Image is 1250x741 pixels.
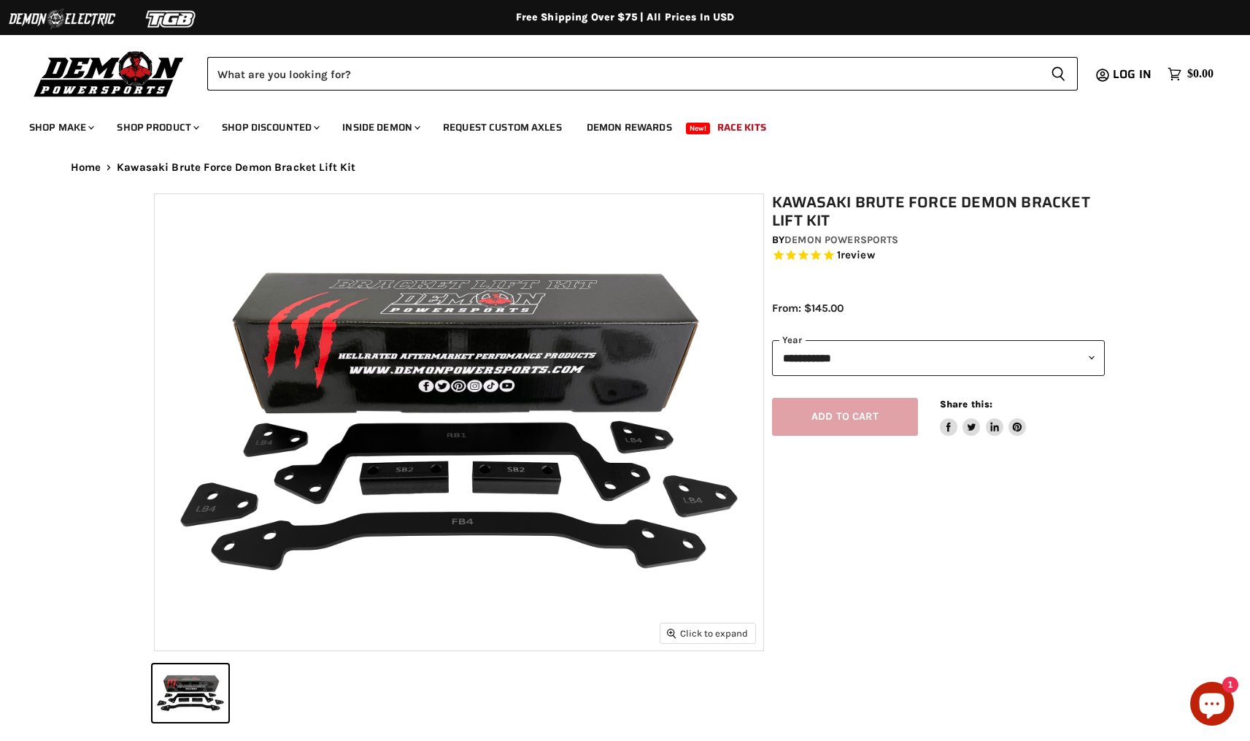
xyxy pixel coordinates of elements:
span: $0.00 [1187,67,1214,81]
button: Click to expand [660,623,755,643]
span: Log in [1113,65,1151,83]
button: IMAGE thumbnail [153,664,228,722]
img: Demon Powersports [29,47,189,99]
ul: Main menu [18,107,1210,142]
a: Race Kits [706,112,777,142]
div: by [772,232,1105,248]
a: Inside Demon [331,112,429,142]
span: 1 reviews [837,249,875,262]
a: $0.00 [1160,64,1221,85]
span: Share this: [940,399,992,410]
aside: Share this: [940,398,1027,437]
span: New! [686,123,711,134]
a: Request Custom Axles [432,112,573,142]
span: Click to expand [667,628,748,639]
nav: Breadcrumbs [42,161,1209,174]
a: Demon Rewards [576,112,683,142]
span: Kawasaki Brute Force Demon Bracket Lift Kit [117,161,355,174]
span: Rated 5.0 out of 5 stars 1 reviews [772,248,1105,264]
inbox-online-store-chat: Shopify online store chat [1186,682,1238,729]
div: Free Shipping Over $75 | All Prices In USD [42,11,1209,24]
span: From: $145.00 [772,302,844,315]
h1: Kawasaki Brute Force Demon Bracket Lift Kit [772,193,1105,230]
img: IMAGE [155,194,763,651]
form: Product [207,57,1078,91]
button: Search [1039,57,1078,91]
a: Demon Powersports [784,234,898,246]
select: year [772,340,1105,376]
a: Shop Product [106,112,208,142]
a: Home [71,161,101,174]
a: Shop Discounted [211,112,328,142]
input: Search [207,57,1039,91]
a: Log in [1106,68,1160,81]
span: review [841,249,875,262]
img: Demon Electric Logo 2 [7,5,117,33]
a: Shop Make [18,112,103,142]
img: TGB Logo 2 [117,5,226,33]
